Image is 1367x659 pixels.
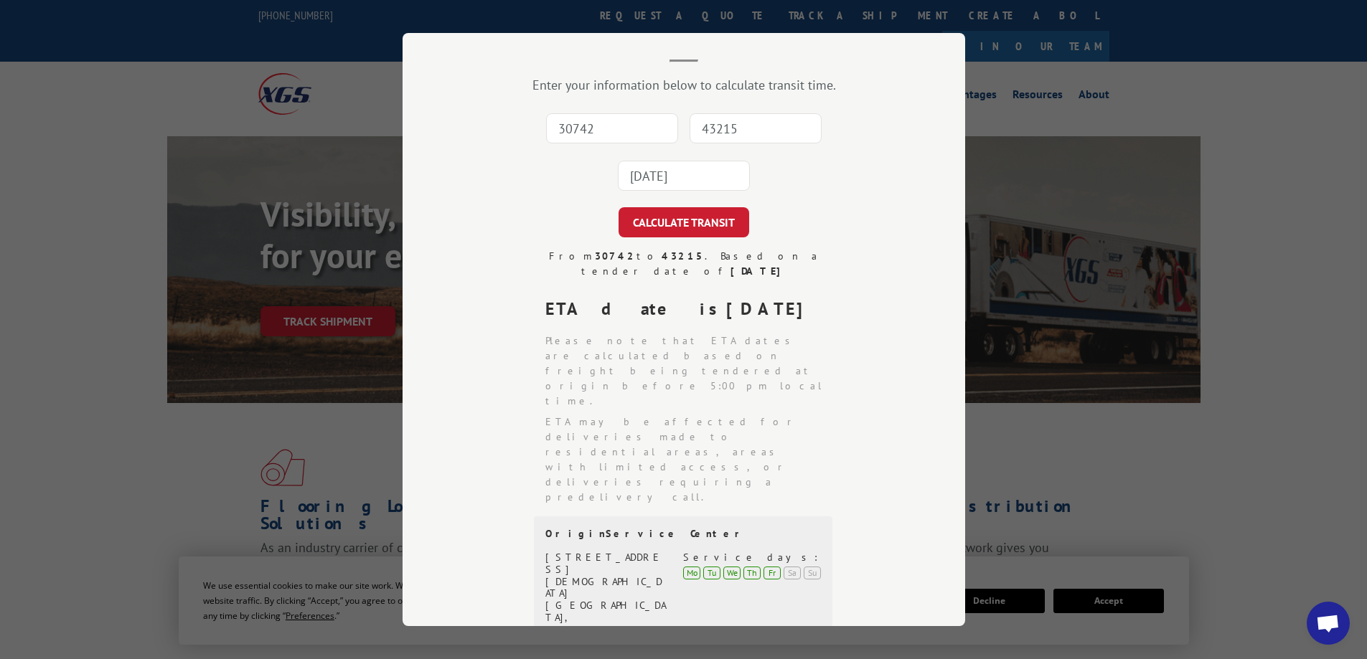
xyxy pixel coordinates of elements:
[545,551,667,599] div: [STREET_ADDRESS][DEMOGRAPHIC_DATA]
[726,298,815,320] strong: [DATE]
[784,566,801,579] div: Sa
[545,599,667,648] div: [GEOGRAPHIC_DATA], [GEOGRAPHIC_DATA], 30755
[743,566,761,579] div: Th
[683,551,821,564] div: Service days:
[619,207,749,237] button: CALCULATE TRANSIT
[703,566,720,579] div: Tu
[545,333,834,409] li: Please note that ETA dates are calculated based on freight being tendered at origin before 5:00 p...
[545,528,821,540] div: Origin Service Center
[546,113,678,143] input: Origin Zip
[474,77,893,93] div: Enter your information below to calculate transit time.
[730,265,786,278] strong: [DATE]
[1307,602,1350,645] div: Open chat
[661,250,704,262] strong: 43215
[690,113,822,143] input: Dest. Zip
[618,161,750,191] input: Tender Date
[534,249,834,279] div: From to . Based on a tender date of
[804,566,821,579] div: Su
[764,566,781,579] div: Fr
[474,14,893,41] h2: Transit Calculator
[683,566,700,579] div: Mo
[594,250,636,262] strong: 30742
[545,414,834,505] li: ETA may be affected for deliveries made to residential areas, areas with limited access, or deliv...
[723,566,741,579] div: We
[545,296,834,322] div: ETA date is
